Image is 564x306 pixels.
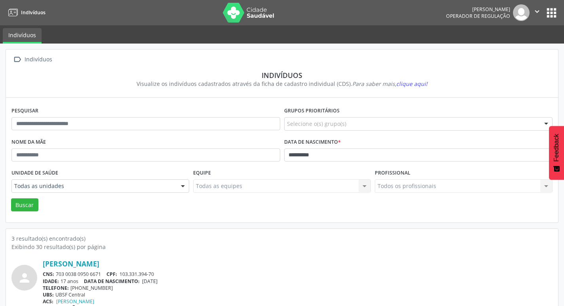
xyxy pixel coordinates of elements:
span: Operador de regulação [446,13,510,19]
label: Profissional [375,167,410,179]
button:  [530,4,545,21]
img: img [513,4,530,21]
a: [PERSON_NAME] [43,259,99,268]
span: TELEFONE: [43,285,69,291]
span: clique aqui! [396,80,427,87]
div: [PERSON_NAME] [446,6,510,13]
div: Visualize os indivíduos cadastrados através da ficha de cadastro individual (CDS). [17,80,547,88]
span: DATA DE NASCIMENTO: [84,278,140,285]
a: [PERSON_NAME] [56,298,94,305]
label: Grupos prioritários [284,105,340,117]
div: [PHONE_NUMBER] [43,285,553,291]
div: Indivíduos [23,54,53,65]
div: Indivíduos [17,71,547,80]
div: UBSF Central [43,291,553,298]
span: Feedback [553,134,560,162]
a: Indivíduos [3,28,42,44]
button: apps [545,6,558,20]
a: Indivíduos [6,6,46,19]
div: 3 resultado(s) encontrado(s) [11,234,553,243]
i:  [533,7,541,16]
div: 703 0038 0950 6671 [43,271,553,277]
label: Pesquisar [11,105,38,117]
label: Nome da mãe [11,136,46,148]
div: Exibindo 30 resultado(s) por página [11,243,553,251]
span: UBS: [43,291,54,298]
span: [DATE] [142,278,158,285]
span: IDADE: [43,278,59,285]
span: 103.331.394-70 [120,271,154,277]
span: Selecione o(s) grupo(s) [287,120,346,128]
label: Equipe [193,167,211,179]
i:  [11,54,23,65]
a:  Indivíduos [11,54,53,65]
span: Indivíduos [21,9,46,16]
i: Para saber mais, [352,80,427,87]
span: CNS: [43,271,54,277]
button: Feedback - Mostrar pesquisa [549,126,564,180]
button: Buscar [11,198,38,212]
label: Data de nascimento [284,136,341,148]
span: CPF: [106,271,117,277]
span: ACS: [43,298,53,305]
label: Unidade de saúde [11,167,58,179]
span: Todas as unidades [14,182,173,190]
div: 17 anos [43,278,553,285]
